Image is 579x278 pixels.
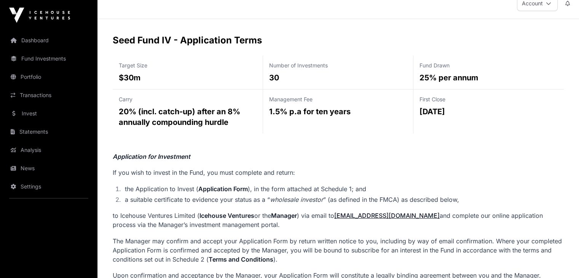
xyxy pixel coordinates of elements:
a: Settings [6,178,91,195]
p: Fund Drawn [419,62,558,69]
strong: Application Form [198,185,248,193]
a: News [6,160,91,177]
p: Target Size [119,62,257,69]
p: 30 [269,72,407,83]
a: Analysis [6,142,91,158]
strong: Manager [271,212,297,219]
iframe: Chat Widget [541,241,579,278]
a: Dashboard [6,32,91,49]
p: $30m [119,72,257,83]
p: to Icehouse Ventures Limited ( or the ) via email to and complete our online application process ... [113,211,564,229]
p: First Close [419,96,558,103]
a: Statements [6,123,91,140]
em: wholesale investor [270,196,323,203]
em: Application for Investment [113,153,190,160]
p: Management Fee [269,96,407,103]
a: Fund Investments [6,50,91,67]
p: [DATE] [419,106,558,117]
li: a suitable certificate to evidence your status as a “ ” (as defined in the FMCA) as described below, [122,195,564,204]
strong: Terms and Conditions [209,256,273,263]
a: Portfolio [6,69,91,85]
p: The Manager may confirm and accept your Application Form by return written notice to you, includi... [113,236,564,264]
p: Carry [119,96,257,103]
li: the Application to Invest ( ), in the form attached at Schedule 1; and [122,184,564,193]
img: Icehouse Ventures Logo [9,8,70,23]
p: 25% per annum [419,72,558,83]
a: [EMAIL_ADDRESS][DOMAIN_NAME] [334,212,440,219]
h2: Seed Fund IV - Application Terms [113,34,564,46]
p: 20% (incl. catch-up) after an 8% annually compounding hurdle [119,106,257,128]
p: 1.5% p.a for ten years [269,106,407,117]
a: Invest [6,105,91,122]
a: Transactions [6,87,91,104]
strong: Icehouse Ventures [199,212,254,219]
p: If you wish to invest in the Fund, you must complete and return: [113,168,564,177]
p: Number of Investments [269,62,407,69]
